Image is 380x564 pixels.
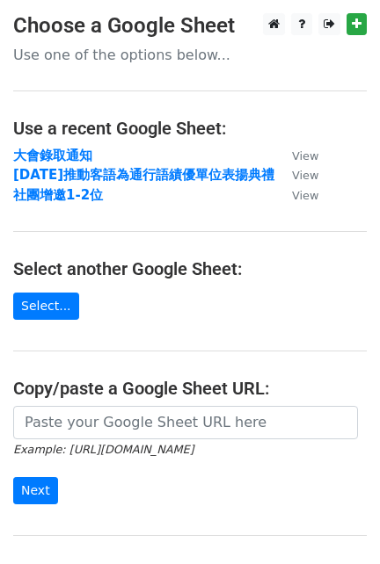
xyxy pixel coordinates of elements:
[274,187,318,203] a: View
[13,443,194,456] small: Example: [URL][DOMAIN_NAME]
[13,187,103,203] a: 社團增邀1-2位
[13,378,367,399] h4: Copy/paste a Google Sheet URL:
[292,169,318,182] small: View
[13,293,79,320] a: Select...
[292,149,318,163] small: View
[13,118,367,139] h4: Use a recent Google Sheet:
[13,406,358,439] input: Paste your Google Sheet URL here
[13,46,367,64] p: Use one of the options below...
[13,167,274,183] a: [DATE]推動客語為通行語績優單位表揚典禮
[274,148,318,163] a: View
[13,258,367,279] h4: Select another Google Sheet:
[13,477,58,504] input: Next
[13,13,367,39] h3: Choose a Google Sheet
[274,167,318,183] a: View
[292,189,318,202] small: View
[13,148,92,163] a: 大會錄取通知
